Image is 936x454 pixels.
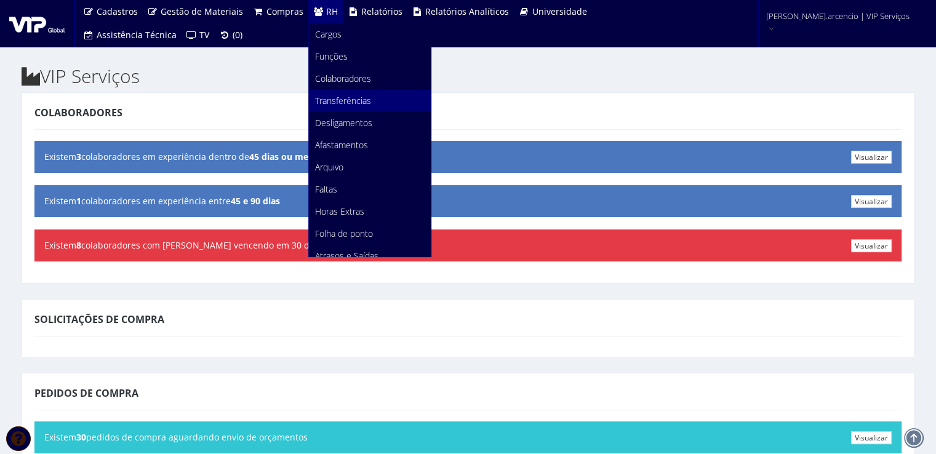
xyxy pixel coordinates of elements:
[76,431,86,443] b: 30
[199,29,209,41] span: TV
[34,386,138,400] span: Pedidos de Compra
[34,185,902,217] div: Existem colaboradores em experiência entre
[182,23,215,47] a: TV
[532,6,587,17] span: Universidade
[315,73,371,84] span: Colaboradores
[315,139,368,151] span: Afastamentos
[326,6,338,17] span: RH
[315,95,371,106] span: Transferências
[851,239,892,252] a: Visualizar
[78,23,182,47] a: Assistência Técnica
[315,250,378,273] span: Atrasos e Saídas Antecipadas
[22,66,914,86] h2: VIP Serviços
[76,151,81,162] b: 3
[309,156,431,178] a: Arquivo
[9,14,65,33] img: logo
[315,117,372,129] span: Desligamentos
[161,6,243,17] span: Gestão de Materiais
[309,112,431,134] a: Desligamentos
[851,195,892,208] a: Visualizar
[309,201,431,223] a: Horas Extras
[361,6,402,17] span: Relatórios
[309,178,431,201] a: Faltas
[309,245,431,278] a: Atrasos e Saídas Antecipadas
[315,28,342,40] span: Cargos
[231,195,280,207] b: 45 e 90 dias
[34,229,902,261] div: Existem colaboradores com [PERSON_NAME] vencendo em 30 dias ou menos
[309,23,431,46] a: Cargos
[851,151,892,164] a: Visualizar
[34,106,122,119] span: Colaboradores
[76,239,81,251] b: 8
[425,6,509,17] span: Relatórios Analíticos
[249,151,324,162] b: 45 dias ou menos
[309,134,431,156] a: Afastamentos
[266,6,303,17] span: Compras
[214,23,247,47] a: (0)
[97,29,177,41] span: Assistência Técnica
[315,228,373,239] span: Folha de ponto
[851,431,892,444] a: Visualizar
[34,141,902,173] div: Existem colaboradores em experiência dentro de
[766,10,910,22] span: [PERSON_NAME].arcencio | VIP Serviços
[34,313,164,326] span: Solicitações de Compra
[309,46,431,68] a: Funções
[315,205,364,217] span: Horas Extras
[309,223,431,245] a: Folha de ponto
[233,29,242,41] span: (0)
[76,195,81,207] b: 1
[315,161,343,173] span: Arquivo
[309,68,431,90] a: Colaboradores
[315,183,337,195] span: Faltas
[309,90,431,112] a: Transferências
[315,50,348,62] span: Funções
[34,421,902,453] div: Existem pedidos de compra aguardando envio de orçamentos
[97,6,138,17] span: Cadastros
